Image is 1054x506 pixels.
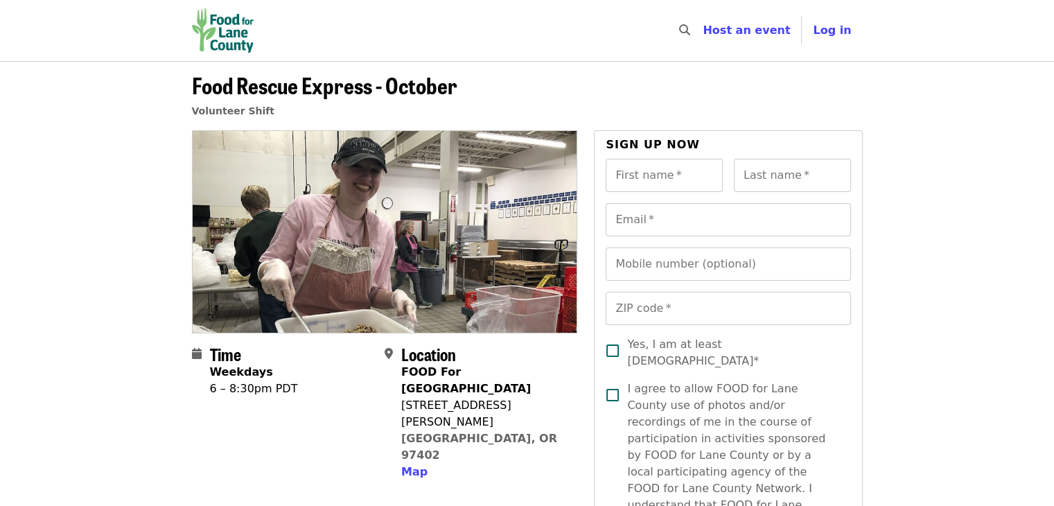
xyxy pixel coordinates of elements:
[703,24,790,37] a: Host an event
[627,336,839,369] span: Yes, I am at least [DEMOGRAPHIC_DATA]*
[401,397,566,430] div: [STREET_ADDRESS][PERSON_NAME]
[193,131,577,332] img: Food Rescue Express - October organized by Food for Lane County
[192,105,275,116] a: Volunteer Shift
[401,342,456,366] span: Location
[606,159,723,192] input: First name
[813,24,851,37] span: Log in
[679,24,690,37] i: search icon
[401,464,428,480] button: Map
[802,17,862,44] button: Log in
[192,69,457,101] span: Food Rescue Express - October
[606,247,850,281] input: Mobile number (optional)
[210,365,273,378] strong: Weekdays
[401,465,428,478] span: Map
[401,432,557,462] a: [GEOGRAPHIC_DATA], OR 97402
[734,159,851,192] input: Last name
[210,381,298,397] div: 6 – 8:30pm PDT
[210,342,241,366] span: Time
[606,203,850,236] input: Email
[385,347,393,360] i: map-marker-alt icon
[401,365,531,395] strong: FOOD For [GEOGRAPHIC_DATA]
[699,14,710,47] input: Search
[192,8,254,53] img: Food for Lane County - Home
[606,292,850,325] input: ZIP code
[606,138,700,151] span: Sign up now
[192,347,202,360] i: calendar icon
